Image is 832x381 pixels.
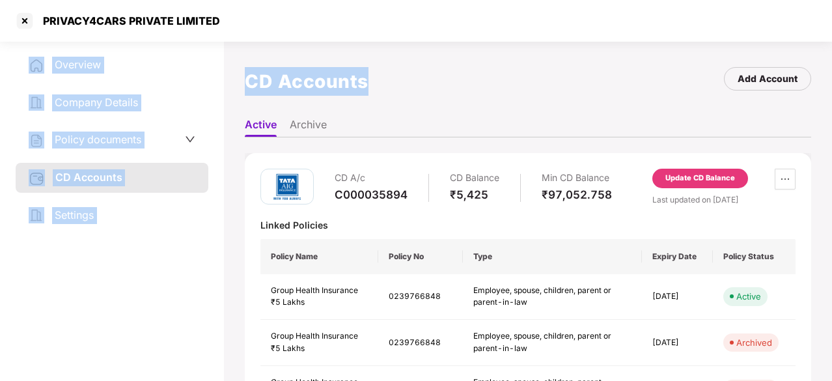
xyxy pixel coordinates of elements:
span: ₹5 Lakhs [271,343,305,353]
div: Archived [736,336,772,349]
td: [DATE] [642,274,713,320]
div: Add Account [738,72,797,86]
div: Linked Policies [260,219,796,231]
button: ellipsis [775,169,796,190]
td: 0239766848 [378,320,464,366]
span: Policy documents [55,133,141,146]
span: Overview [55,58,101,71]
div: CD A/c [335,169,408,188]
img: svg+xml;base64,PHN2ZyB3aWR0aD0iMjUiIGhlaWdodD0iMjQiIHZpZXdCb3g9IjAgMCAyNSAyNCIgZmlsbD0ibm9uZSIgeG... [29,171,45,186]
th: Type [463,239,641,274]
div: PRIVACY4CARS PRIVATE LIMITED [35,14,220,27]
div: Employee, spouse, children, parent or parent-in-law [473,330,617,355]
div: Employee, spouse, children, parent or parent-in-law [473,285,617,309]
td: [DATE] [642,320,713,366]
li: Archive [290,118,327,137]
th: Policy No [378,239,464,274]
div: Last updated on [DATE] [652,193,796,206]
div: Min CD Balance [542,169,612,188]
img: svg+xml;base64,PHN2ZyB4bWxucz0iaHR0cDovL3d3dy53My5vcmcvMjAwMC9zdmciIHdpZHRoPSIyNCIgaGVpZ2h0PSIyNC... [29,208,44,223]
th: Policy Name [260,239,378,274]
span: Company Details [55,96,138,109]
div: Group Health Insurance [271,285,368,297]
div: C000035894 [335,188,408,202]
li: Active [245,118,277,137]
div: Active [736,290,761,303]
img: svg+xml;base64,PHN2ZyB4bWxucz0iaHR0cDovL3d3dy53My5vcmcvMjAwMC9zdmciIHdpZHRoPSIyNCIgaGVpZ2h0PSIyNC... [29,58,44,74]
div: Update CD Balance [665,173,735,184]
td: 0239766848 [378,274,464,320]
h1: CD Accounts [245,67,368,96]
th: Policy Status [713,239,796,274]
img: svg+xml;base64,PHN2ZyB4bWxucz0iaHR0cDovL3d3dy53My5vcmcvMjAwMC9zdmciIHdpZHRoPSIyNCIgaGVpZ2h0PSIyNC... [29,95,44,111]
th: Expiry Date [642,239,713,274]
div: CD Balance [450,169,499,188]
div: Group Health Insurance [271,330,368,343]
div: ₹97,052.758 [542,188,612,202]
img: svg+xml;base64,PHN2ZyB4bWxucz0iaHR0cDovL3d3dy53My5vcmcvMjAwMC9zdmciIHdpZHRoPSIyNCIgaGVpZ2h0PSIyNC... [29,133,44,148]
span: ₹5 Lakhs [271,297,305,307]
span: Settings [55,208,94,221]
span: down [185,134,195,145]
span: CD Accounts [55,171,122,184]
img: tatag.png [268,167,307,206]
div: ₹5,425 [450,188,499,202]
span: ellipsis [775,174,795,184]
